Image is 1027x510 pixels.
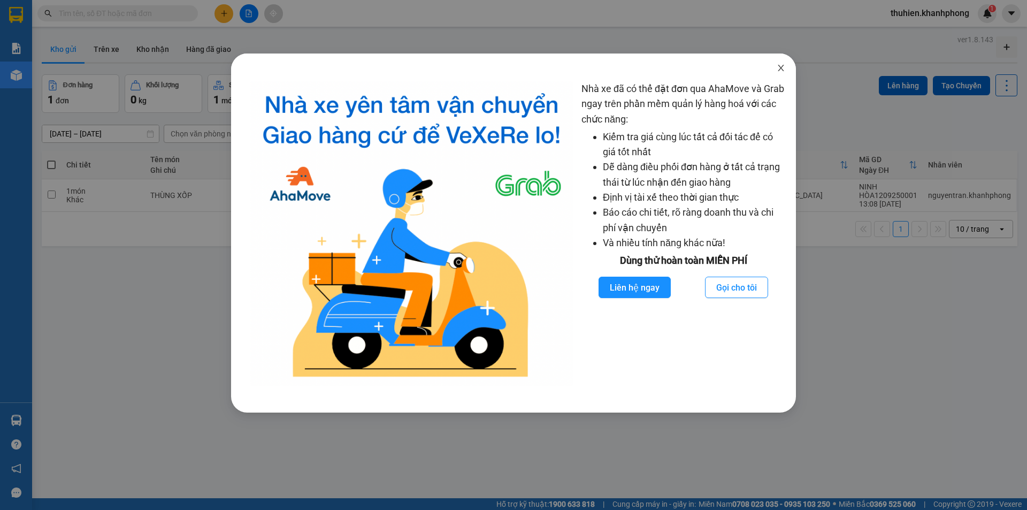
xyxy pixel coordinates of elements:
span: Gọi cho tôi [716,281,757,294]
span: close [777,64,785,72]
span: Liên hệ ngay [610,281,660,294]
li: Báo cáo chi tiết, rõ ràng doanh thu và chi phí vận chuyển [603,205,785,235]
li: Và nhiều tính năng khác nữa! [603,235,785,250]
div: Nhà xe đã có thể đặt đơn qua AhaMove và Grab ngay trên phần mềm quản lý hàng hoá với các chức năng: [581,81,785,386]
li: Định vị tài xế theo thời gian thực [603,190,785,205]
li: Kiểm tra giá cùng lúc tất cả đối tác để có giá tốt nhất [603,130,785,160]
button: Close [766,54,796,83]
img: logo [250,81,573,386]
button: Gọi cho tôi [705,277,768,298]
li: Dễ dàng điều phối đơn hàng ở tất cả trạng thái từ lúc nhận đến giao hàng [603,159,785,190]
button: Liên hệ ngay [599,277,671,298]
div: Dùng thử hoàn toàn MIỄN PHÍ [581,253,785,268]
